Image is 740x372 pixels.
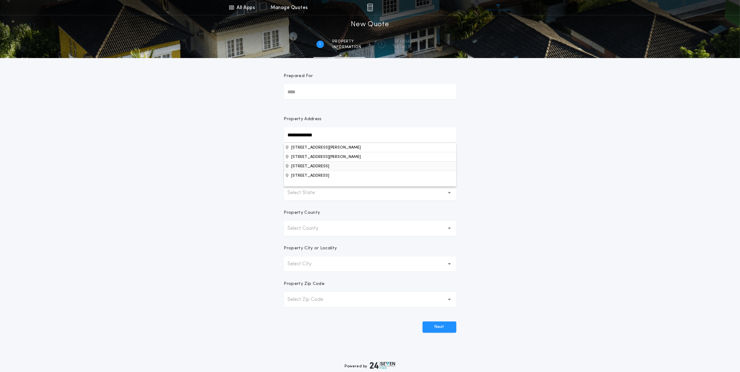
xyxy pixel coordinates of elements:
button: Property Address[STREET_ADDRESS][PERSON_NAME][STREET_ADDRESS][PERSON_NAME][STREET_ADDRESS] [284,161,456,171]
img: logo [370,362,395,369]
button: Next [423,321,456,333]
p: Property City or Locality [284,245,337,252]
div: Powered by [345,362,395,369]
p: Select City [288,260,322,268]
p: Prepared For [284,73,313,79]
span: Property [333,39,362,44]
span: details [394,45,424,50]
h2: 2 [380,42,383,47]
img: img [367,4,373,11]
p: Select State [288,189,325,197]
p: Property County [284,210,320,216]
p: Property Address [284,116,456,122]
input: Prepared For [284,84,456,99]
img: vs-icon [487,4,510,11]
h1: New Quote [351,20,389,30]
p: Property Zip Code [284,281,325,287]
button: Select County [284,221,456,236]
h2: 1 [320,42,321,47]
p: Select Zip Code [288,296,334,303]
button: Property Address[STREET_ADDRESS][PERSON_NAME][STREET_ADDRESS][STREET_ADDRESS] [284,152,456,161]
p: Select County [288,225,329,232]
button: Property Address[STREET_ADDRESS][PERSON_NAME][STREET_ADDRESS][STREET_ADDRESS] [284,143,456,152]
button: Select City [284,257,456,272]
button: Select State [284,185,456,200]
button: Property Address[STREET_ADDRESS][PERSON_NAME][STREET_ADDRESS][PERSON_NAME][STREET_ADDRESS] [284,171,456,180]
span: information [333,45,362,50]
span: Transaction [394,39,424,44]
button: Select Zip Code [284,292,456,307]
